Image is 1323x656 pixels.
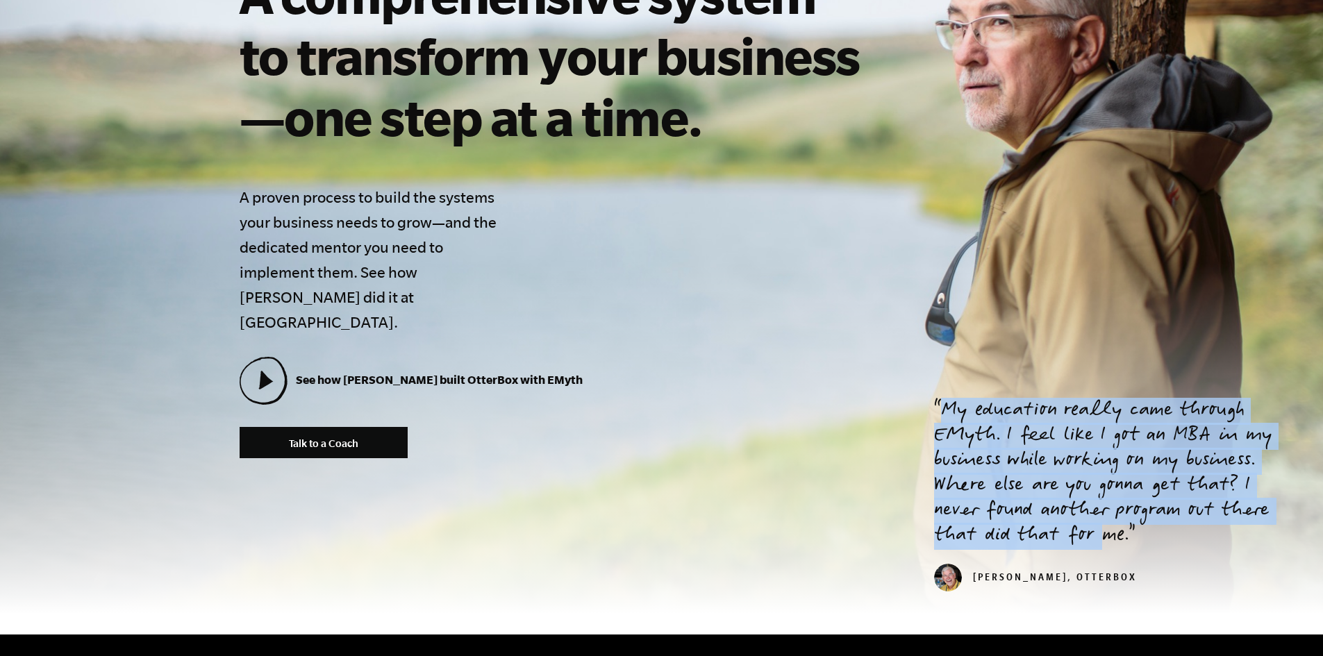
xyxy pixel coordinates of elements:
p: My education really came through EMyth. I feel like I got an MBA in my business while working on ... [934,399,1290,549]
span: Talk to a Coach [289,437,358,449]
a: See how [PERSON_NAME] built OtterBox with EMyth [240,373,583,386]
img: Curt Richardson, OtterBox [934,564,962,591]
cite: [PERSON_NAME], OtterBox [934,573,1137,584]
iframe: Chat Widget [1254,589,1323,656]
a: Talk to a Coach [240,427,408,458]
h4: A proven process to build the systems your business needs to grow—and the dedicated mentor you ne... [240,185,506,335]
